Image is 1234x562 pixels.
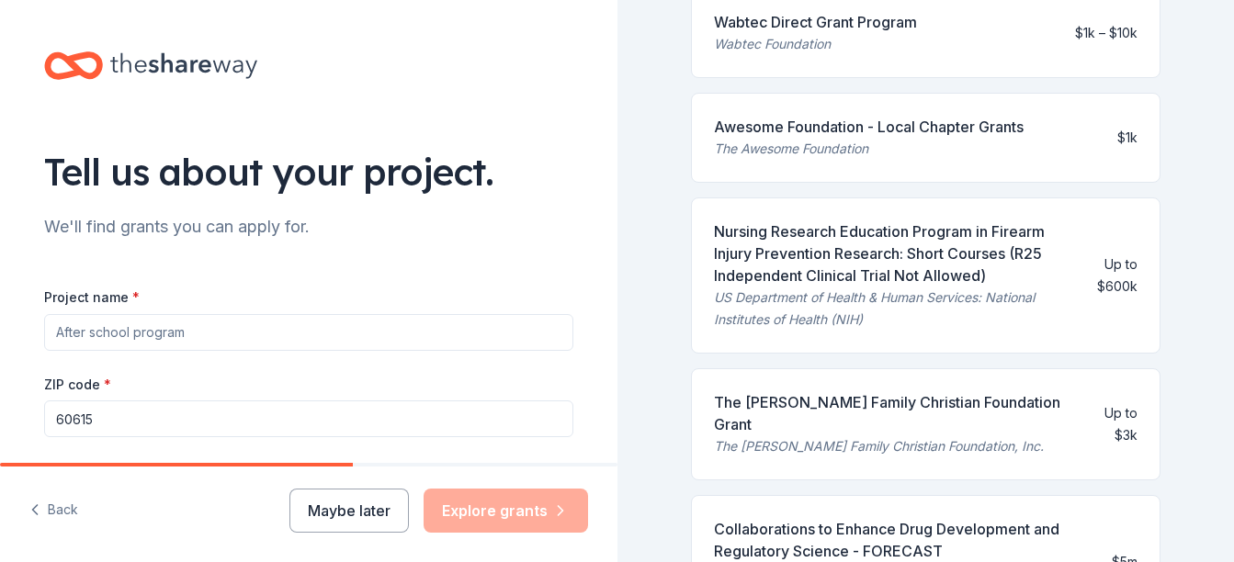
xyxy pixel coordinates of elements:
div: We'll find grants you can apply for. [44,212,573,242]
div: Up to $3k [1083,402,1138,446]
div: Awesome Foundation - Local Chapter Grants [714,116,1024,138]
div: Up to $600k [1097,253,1138,298]
label: ZIP code [44,376,111,394]
label: Project name [44,288,140,307]
div: The [PERSON_NAME] Family Christian Foundation Grant [714,391,1069,435]
input: After school program [44,314,573,351]
div: Wabtec Foundation [714,33,917,55]
div: $1k – $10k [1075,22,1138,44]
div: $1k [1117,127,1138,149]
div: Nursing Research Education Program in Firearm Injury Prevention Research: Short Courses (R25 Inde... [714,220,1083,287]
div: Collaborations to Enhance Drug Development and Regulatory Science - FORECAST [714,518,1098,562]
div: Tell us about your project. [44,146,573,197]
div: US Department of Health & Human Services: National Institutes of Health (NIH) [714,287,1083,331]
div: Wabtec Direct Grant Program [714,11,917,33]
div: The [PERSON_NAME] Family Christian Foundation, Inc. [714,435,1069,457]
button: Maybe later [289,489,409,533]
input: 12345 (U.S. only) [44,400,573,437]
div: The Awesome Foundation [714,138,1024,160]
button: Back [29,491,78,530]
